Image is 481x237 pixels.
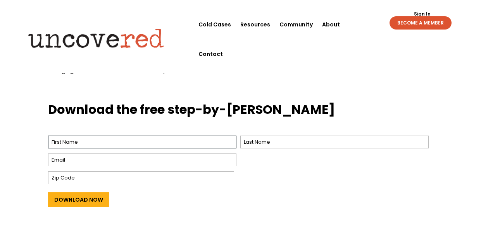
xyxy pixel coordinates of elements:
a: Contact [198,39,223,69]
a: Sign In [410,12,435,16]
h3: Download the free step-by-[PERSON_NAME] [48,101,433,122]
span: The guide also comes with workspace so you can map out your next case and prepare for the launch ... [240,19,432,74]
a: BECOME A MEMBER [390,16,452,30]
a: Community [279,10,313,39]
input: Zip Code [48,171,234,184]
a: Resources [240,10,270,39]
a: About [322,10,340,39]
a: Cold Cases [198,10,231,39]
input: Download Now [48,192,109,207]
img: Uncovered logo [22,23,171,53]
input: Email [48,153,236,166]
input: Last Name [240,136,429,148]
input: First Name [48,136,236,148]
